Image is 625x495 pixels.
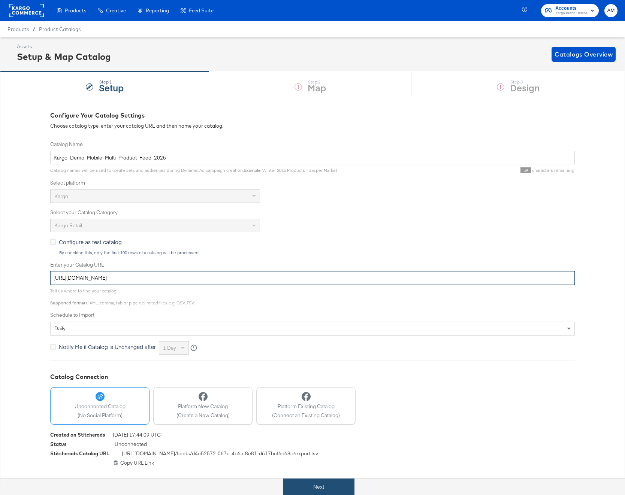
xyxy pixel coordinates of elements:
strong: Setup [99,81,124,94]
span: Reporting [146,7,169,13]
span: Catalogs Overview [555,49,613,60]
div: Assets [17,43,111,50]
span: AM [607,6,615,15]
strong: Supported formats [50,300,88,306]
button: AM [604,4,618,17]
span: Accounts [555,4,588,12]
label: Enter your Catalog URL [50,261,575,268]
div: Catalog Connection [50,373,575,381]
span: Unconnected Catalog [75,403,126,410]
span: Platform New Catalog [176,403,230,410]
span: Kargo [54,193,68,200]
label: Select platform [50,179,575,186]
div: characters remaining [337,167,575,173]
span: Products [7,26,29,32]
label: Schedule to Import [50,312,575,319]
div: Copy URL Link [50,459,575,467]
span: (Create a New Catalog) [176,412,230,419]
a: Product Catalogs [39,26,81,32]
div: Status [50,441,67,448]
span: / [29,26,39,32]
div: Stitcherads Catalog URL [50,450,109,457]
span: Unconnected [115,441,147,450]
button: Platform New Catalog(Create a New Catalog) [153,387,253,425]
span: 1 day [163,344,176,351]
span: Kargo Retail [54,222,82,229]
button: Platform Existing Catalog(Connect an Existing Catalog) [256,387,356,425]
label: Catalog Name [50,141,575,148]
span: Kargo Brand Demos [555,10,588,16]
div: Setup & Map Catalog [17,50,111,63]
label: Select your Catalog Category [50,209,575,216]
span: Notify Me if Catalog is Unchanged after [59,343,156,350]
button: AccountsKargo Brand Demos [541,4,599,17]
button: Unconnected Catalog(No Social Platform) [50,387,150,425]
span: 59 [520,167,531,173]
div: Created on Stitcherads [50,431,105,438]
div: Step: 1 [99,79,124,85]
input: Name your catalog e.g. My Dynamic Product Catalog [50,151,575,165]
span: [URL][DOMAIN_NAME] /feeds/ d4e52572-067c-4b6a-8e81-d617bcf6d68e /export.tsv [122,450,318,459]
span: Products [65,7,86,13]
div: Configure Your Catalog Settings [50,111,575,120]
button: Catalogs Overview [552,47,616,62]
span: (Connect an Existing Catalog) [272,412,340,419]
div: By checking this, only the first 100 rows of a catalog will be processed. [59,250,575,255]
span: daily [54,325,66,332]
span: Configure as test catalog [59,238,122,246]
span: Platform Existing Catalog [272,403,340,410]
span: Creative [106,7,126,13]
span: [DATE] 17:44:09 UTC [113,431,161,441]
span: Catalog names will be used to create sets and audiences during Dynamic Ad campaign creation. : Wi... [50,167,337,173]
span: (No Social Platform) [75,412,126,419]
div: Choose catalog type, enter your catalog URL and then name your catalog. [50,122,575,130]
input: Enter Catalog URL, e.g. http://www.example.com/products.xml [50,271,575,285]
strong: Example [244,167,260,173]
span: Feed Suite [189,7,214,13]
span: Tell us where to find your catalog. : XML, comma, tab or pipe delimited files e.g. CSV, TSV. [50,288,194,306]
